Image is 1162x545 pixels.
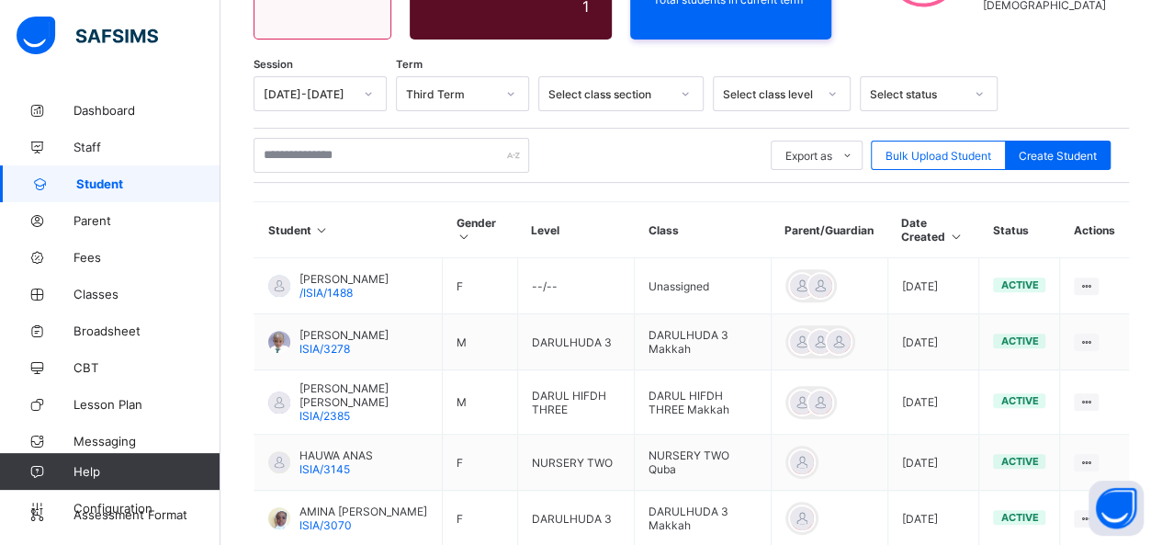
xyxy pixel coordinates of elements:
[73,360,220,375] span: CBT
[1089,481,1144,536] button: Open asap
[886,149,991,163] span: Bulk Upload Student
[406,87,495,101] div: Third Term
[517,202,634,258] th: Level
[299,409,350,423] span: ISIA/2385
[870,87,964,101] div: Select status
[254,58,293,71] span: Session
[299,381,428,409] span: [PERSON_NAME] [PERSON_NAME]
[457,230,472,244] i: Sort in Ascending Order
[771,202,887,258] th: Parent/Guardian
[73,464,220,479] span: Help
[299,328,389,342] span: [PERSON_NAME]
[979,202,1060,258] th: Status
[73,250,220,265] span: Fees
[548,87,670,101] div: Select class section
[73,287,220,301] span: Classes
[887,258,979,314] td: [DATE]
[635,435,771,491] td: NURSERY TWO Quba
[299,505,427,518] span: AMINA [PERSON_NAME]
[73,434,220,448] span: Messaging
[443,435,518,491] td: F
[299,448,373,462] span: HAUWA ANAS
[299,518,352,532] span: ISIA/3070
[948,230,964,244] i: Sort in Ascending Order
[443,370,518,435] td: M
[443,202,518,258] th: Gender
[887,314,979,370] td: [DATE]
[396,58,423,71] span: Term
[1000,335,1038,347] span: active
[1000,278,1038,291] span: active
[443,258,518,314] td: F
[517,370,634,435] td: DARUL HIFDH THREE
[73,213,220,228] span: Parent
[723,87,817,101] div: Select class level
[299,462,350,476] span: ISIA/3145
[1000,394,1038,407] span: active
[635,202,771,258] th: Class
[299,342,350,356] span: ISIA/3278
[73,397,220,412] span: Lesson Plan
[1000,511,1038,524] span: active
[73,103,220,118] span: Dashboard
[1060,202,1129,258] th: Actions
[517,435,634,491] td: NURSERY TWO
[73,324,220,338] span: Broadsheet
[299,286,353,300] span: /ISIA/1488
[443,314,518,370] td: M
[887,370,979,435] td: [DATE]
[887,202,979,258] th: Date Created
[635,370,771,435] td: DARUL HIFDH THREE Makkah
[73,140,220,154] span: Staff
[299,272,389,286] span: [PERSON_NAME]
[17,17,158,55] img: safsims
[517,258,634,314] td: --/--
[517,314,634,370] td: DARULHUDA 3
[73,501,220,516] span: Configuration
[635,314,771,370] td: DARULHUDA 3 Makkah
[785,149,832,163] span: Export as
[1019,149,1097,163] span: Create Student
[314,223,330,237] i: Sort in Ascending Order
[76,176,220,191] span: Student
[1000,455,1038,468] span: active
[635,258,771,314] td: Unassigned
[887,435,979,491] td: [DATE]
[254,202,443,258] th: Student
[264,87,353,101] div: [DATE]-[DATE]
